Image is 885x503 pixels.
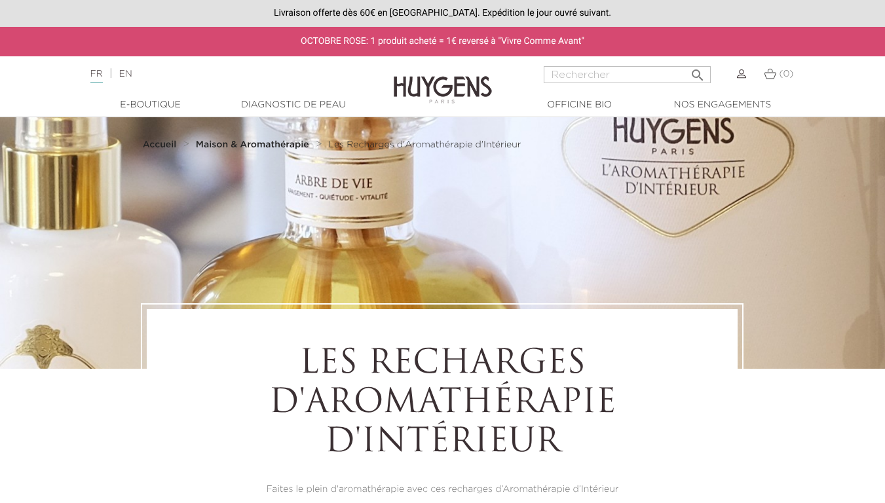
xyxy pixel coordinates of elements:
span: (0) [779,69,793,79]
p: Faites le plein d'aromathérapie avec ces recharges d’Aromathérapie d’Intérieur [183,483,702,496]
a: FR [90,69,103,83]
strong: Accueil [143,140,177,149]
a: Maison & Aromathérapie [196,140,312,150]
button:  [686,62,709,80]
div: | [84,66,359,82]
h1: Les Recharges d'Aromathérapie d'Intérieur [183,345,702,463]
a: Nos engagements [657,98,788,112]
img: Huygens [394,55,492,105]
a: Accueil [143,140,179,150]
a: Diagnostic de peau [228,98,359,112]
strong: Maison & Aromathérapie [196,140,309,149]
a: EN [119,69,132,79]
a: Les Recharges d'Aromathérapie d'Intérieur [328,140,521,150]
span: Les Recharges d'Aromathérapie d'Intérieur [328,140,521,149]
i:  [690,64,706,79]
input: Rechercher [544,66,711,83]
a: Officine Bio [514,98,645,112]
a: E-Boutique [85,98,216,112]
